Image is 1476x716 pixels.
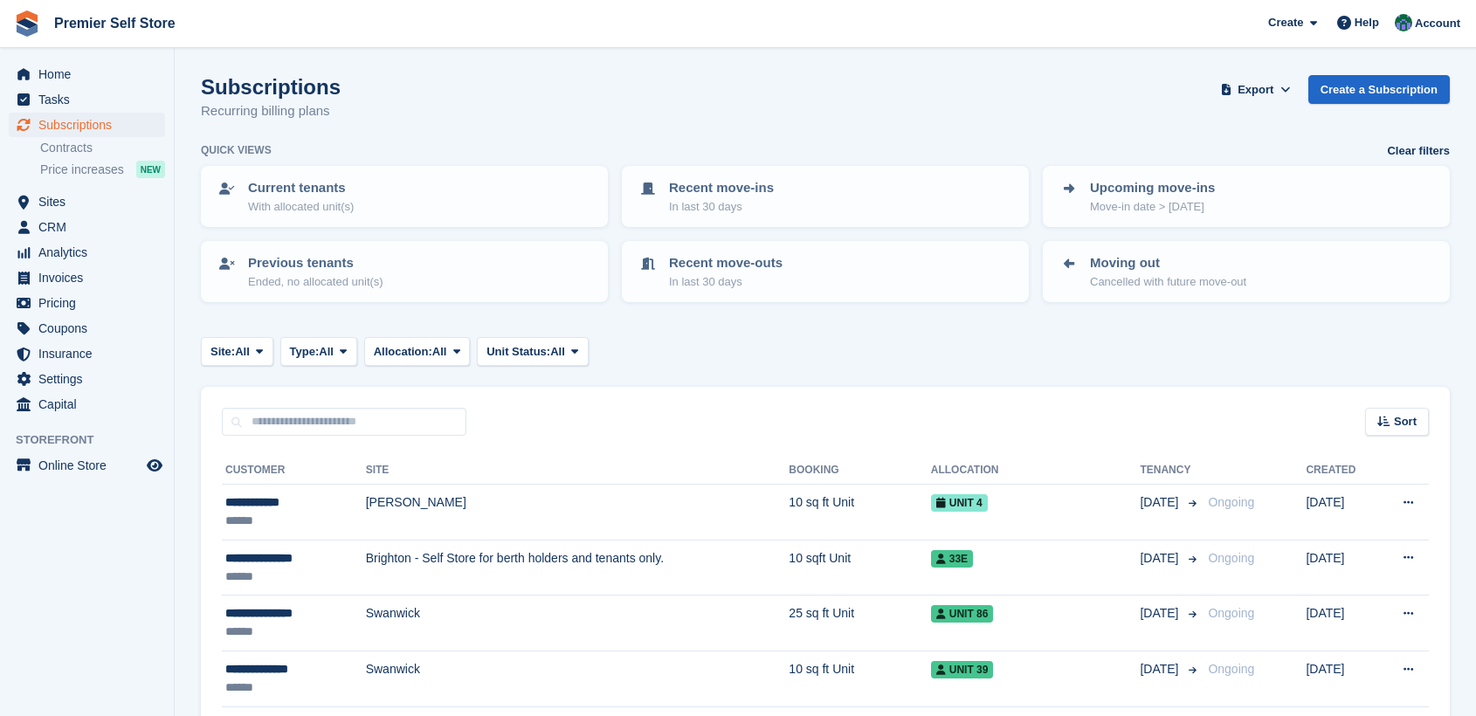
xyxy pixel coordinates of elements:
h1: Subscriptions [201,75,341,99]
p: Moving out [1090,253,1246,273]
p: Recent move-outs [669,253,783,273]
span: All [432,343,447,361]
a: Current tenants With allocated unit(s) [203,168,606,225]
a: menu [9,291,165,315]
button: Unit Status: All [477,337,588,366]
span: Allocation: [374,343,432,361]
span: Pricing [38,291,143,315]
a: Upcoming move-ins Move-in date > [DATE] [1045,168,1448,225]
th: Created [1306,457,1376,485]
span: Online Store [38,453,143,478]
span: Help [1355,14,1379,31]
span: Analytics [38,240,143,265]
th: Tenancy [1140,457,1201,485]
span: Capital [38,392,143,417]
p: Recent move-ins [669,178,774,198]
td: Swanwick [366,596,790,651]
td: [DATE] [1306,540,1376,596]
span: Settings [38,367,143,391]
th: Booking [789,457,930,485]
p: In last 30 days [669,273,783,291]
span: [DATE] [1140,660,1182,678]
td: 10 sq ft Unit [789,651,930,706]
a: Previous tenants Ended, no allocated unit(s) [203,243,606,300]
a: menu [9,453,165,478]
a: menu [9,87,165,112]
a: menu [9,392,165,417]
span: Account [1415,15,1460,32]
span: Ongoing [1208,551,1254,565]
span: Unit Status: [486,343,550,361]
td: Swanwick [366,651,790,706]
th: Allocation [931,457,1141,485]
a: menu [9,189,165,214]
td: [DATE] [1306,485,1376,540]
td: [DATE] [1306,651,1376,706]
p: Previous tenants [248,253,383,273]
span: Ongoing [1208,662,1254,676]
span: Subscriptions [38,113,143,137]
span: Type: [290,343,320,361]
img: stora-icon-8386f47178a22dfd0bd8f6a31ec36ba5ce8667c1dd55bd0f319d3a0aa187defe.svg [14,10,40,37]
a: Create a Subscription [1308,75,1450,104]
td: 10 sq ft Unit [789,485,930,540]
td: 25 sq ft Unit [789,596,930,651]
button: Type: All [280,337,357,366]
a: Price increases NEW [40,160,165,179]
span: [DATE] [1140,549,1182,568]
span: Unit 4 [931,494,988,512]
div: NEW [136,161,165,178]
p: Upcoming move-ins [1090,178,1215,198]
span: [DATE] [1140,493,1182,512]
span: Invoices [38,265,143,290]
span: Sort [1394,413,1417,430]
span: Unit 39 [931,661,994,678]
span: Coupons [38,316,143,341]
th: Site [366,457,790,485]
p: Cancelled with future move-out [1090,273,1246,291]
span: Unit 86 [931,605,994,623]
h6: Quick views [201,142,272,158]
span: Home [38,62,143,86]
img: Jo Granger [1395,14,1412,31]
button: Export [1217,75,1294,104]
a: menu [9,113,165,137]
a: Preview store [144,455,165,476]
a: menu [9,62,165,86]
a: Moving out Cancelled with future move-out [1045,243,1448,300]
span: [DATE] [1140,604,1182,623]
td: 10 sqft Unit [789,540,930,596]
a: menu [9,341,165,366]
p: Ended, no allocated unit(s) [248,273,383,291]
p: Move-in date > [DATE] [1090,198,1215,216]
span: Insurance [38,341,143,366]
span: All [550,343,565,361]
td: Brighton - Self Store for berth holders and tenants only. [366,540,790,596]
a: menu [9,215,165,239]
td: [DATE] [1306,596,1376,651]
span: Price increases [40,162,124,178]
span: Ongoing [1208,495,1254,509]
span: Export [1238,81,1273,99]
a: Contracts [40,140,165,156]
a: menu [9,316,165,341]
a: Premier Self Store [47,9,183,38]
span: All [235,343,250,361]
span: Site: [210,343,235,361]
span: Sites [38,189,143,214]
a: menu [9,367,165,391]
p: Current tenants [248,178,354,198]
span: CRM [38,215,143,239]
span: Ongoing [1208,606,1254,620]
a: Recent move-ins In last 30 days [624,168,1027,225]
a: menu [9,265,165,290]
button: Allocation: All [364,337,471,366]
p: Recurring billing plans [201,101,341,121]
button: Site: All [201,337,273,366]
span: 33E [931,550,973,568]
span: All [319,343,334,361]
span: Storefront [16,431,174,449]
p: With allocated unit(s) [248,198,354,216]
a: Clear filters [1387,142,1450,160]
p: In last 30 days [669,198,774,216]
